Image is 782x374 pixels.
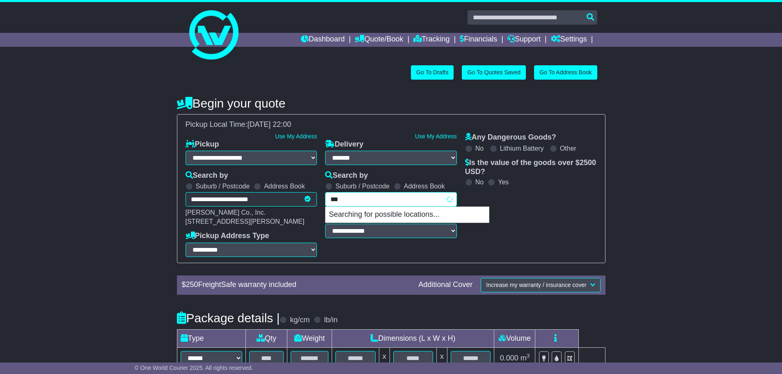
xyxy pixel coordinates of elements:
label: No [475,178,484,186]
span: 2500 [580,158,596,167]
label: Suburb / Postcode [196,182,250,190]
label: Pickup Address Type [186,232,269,241]
label: Delivery [325,140,363,149]
td: x [379,347,390,369]
a: Go To Drafts [411,65,454,80]
td: Qty [245,329,287,347]
a: Financials [460,33,497,47]
span: © One World Courier 2025. All rights reserved. [135,365,253,371]
div: $ FreightSafe warranty included [178,280,415,289]
label: Yes [498,178,509,186]
a: Use My Address [275,133,317,140]
label: kg/cm [290,316,310,325]
p: Searching for possible locations... [326,207,489,223]
label: Address Book [264,182,305,190]
td: Volume [494,329,535,347]
h4: Package details | [177,311,280,325]
span: m [521,354,530,362]
span: [STREET_ADDRESS][PERSON_NAME] [186,218,305,225]
a: Use My Address [415,133,457,140]
a: Support [507,33,541,47]
label: Search by [325,171,368,180]
td: x [437,347,447,369]
span: 250 [186,280,198,289]
a: Settings [551,33,587,47]
div: Additional Cover [414,280,477,289]
label: Lithium Battery [500,145,544,152]
a: Quote/Book [355,33,403,47]
label: Any Dangerous Goods? [465,133,556,142]
td: Weight [287,329,332,347]
label: Search by [186,171,228,180]
td: Type [177,329,245,347]
label: Address Book [404,182,445,190]
sup: 3 [527,353,530,359]
a: Dashboard [301,33,345,47]
label: Pickup [186,140,219,149]
label: Other [560,145,576,152]
label: Is the value of the goods over $ ? [465,158,597,176]
a: Tracking [413,33,449,47]
h4: Begin your quote [177,96,605,110]
span: [DATE] 22:00 [248,120,291,128]
label: No [475,145,484,152]
a: Go To Quotes Saved [462,65,526,80]
label: lb/in [324,316,337,325]
span: Increase my warranty / insurance cover [486,282,586,288]
a: Go To Address Book [534,65,597,80]
span: [PERSON_NAME] Co., Inc. [186,209,266,216]
span: 0.000 [500,354,518,362]
label: Suburb / Postcode [335,182,390,190]
span: USD [465,167,481,176]
div: Pickup Local Time: [181,120,601,129]
td: Dimensions (L x W x H) [332,329,494,347]
button: Increase my warranty / insurance cover [481,278,600,292]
